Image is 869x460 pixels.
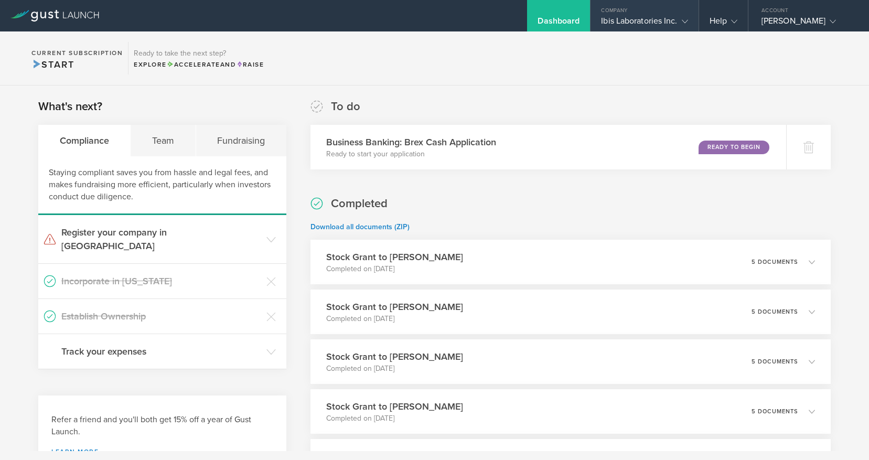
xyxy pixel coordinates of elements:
h3: Stock Grant to [PERSON_NAME] [326,250,463,264]
a: Learn more [51,448,273,455]
div: Dashboard [538,16,580,31]
div: Ready to Begin [699,141,769,154]
h3: Stock Grant to [PERSON_NAME] [326,350,463,363]
h2: Current Subscription [31,50,123,56]
iframe: Chat Widget [817,410,869,460]
div: Explore [134,60,264,69]
div: Staying compliant saves you from hassle and legal fees, and makes fundraising more efficient, par... [38,156,286,215]
p: Completed on [DATE] [326,314,463,324]
h3: Ready to take the next step? [134,50,264,57]
h3: Incorporate in [US_STATE] [61,274,261,288]
div: Help [710,16,737,31]
h2: To do [331,99,360,114]
a: Download all documents (ZIP) [310,222,410,231]
p: 5 documents [752,259,798,265]
h3: Track your expenses [61,345,261,358]
span: Start [31,59,74,70]
span: Accelerate [167,61,220,68]
p: 5 documents [752,309,798,315]
span: Raise [236,61,264,68]
h3: Register your company in [GEOGRAPHIC_DATA] [61,226,261,253]
div: Compliance [38,125,131,156]
p: Completed on [DATE] [326,363,463,374]
div: Fundraising [196,125,286,156]
p: 5 documents [752,409,798,414]
h2: Completed [331,196,388,211]
h3: Establish Ownership [61,309,261,323]
p: Ready to start your application [326,149,496,159]
h3: Business Banking: Brex Cash Application [326,135,496,149]
h2: What's next? [38,99,102,114]
div: Ready to take the next step?ExploreAccelerateandRaise [128,42,269,74]
div: Business Banking: Brex Cash ApplicationReady to start your applicationReady to Begin [310,125,786,169]
p: Completed on [DATE] [326,264,463,274]
div: [PERSON_NAME] [761,16,851,31]
p: 5 documents [752,359,798,365]
p: Completed on [DATE] [326,413,463,424]
span: and [167,61,237,68]
h3: Stock Grant to [PERSON_NAME] [326,300,463,314]
h3: Stock Grant to [PERSON_NAME] [326,400,463,413]
h3: Refer a friend and you'll both get 15% off a year of Gust Launch. [51,414,273,438]
div: Ibis Laboratories Inc. [601,16,688,31]
div: Team [131,125,196,156]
